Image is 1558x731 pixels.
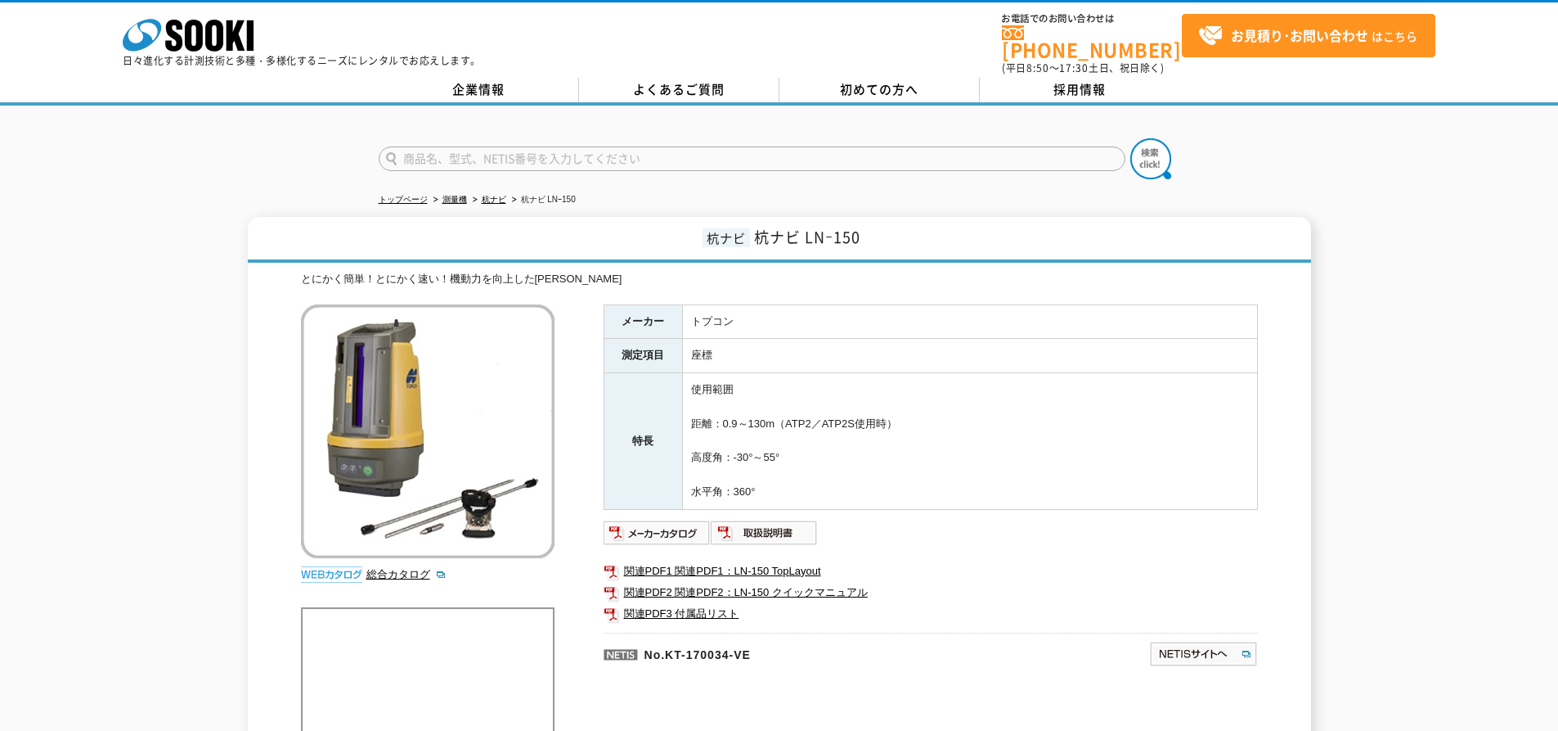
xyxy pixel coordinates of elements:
div: とにかく簡単！とにかく速い！機動力を向上した[PERSON_NAME] [301,271,1258,288]
img: btn_search.png [1130,138,1171,179]
a: 測量機 [442,195,467,204]
span: 17:30 [1059,61,1089,75]
a: 杭ナビ [482,195,506,204]
a: メーカーカタログ [604,530,711,543]
img: 取扱説明書 [711,520,818,546]
td: トプコン [682,305,1257,339]
th: メーカー [604,305,682,339]
li: 杭ナビ LNｰ150 [509,192,576,209]
a: 企業情報 [379,78,579,102]
th: 特長 [604,373,682,510]
span: はこちら [1198,24,1417,48]
a: 初めての方へ [779,78,980,102]
span: 初めての方へ [840,80,918,98]
p: 日々進化する計測技術と多種・多様化するニーズにレンタルでお応えします。 [123,56,481,65]
a: 関連PDF2 関連PDF2：LN-150 クイックマニュアル [604,582,1258,603]
td: 座標 [682,339,1257,373]
span: 杭ナビ LNｰ150 [754,226,860,248]
td: 使用範囲 距離：0.9～130m（ATP2／ATP2S使用時） 高度角：-30°～55° 水平角：360° [682,373,1257,510]
a: [PHONE_NUMBER] [1002,25,1182,59]
a: 関連PDF1 関連PDF1：LN-150 TopLayout [604,561,1258,582]
img: メーカーカタログ [604,520,711,546]
span: 8:50 [1026,61,1049,75]
span: 杭ナビ [703,228,750,247]
a: 取扱説明書 [711,530,818,543]
a: よくあるご質問 [579,78,779,102]
span: (平日 ～ 土日、祝日除く) [1002,61,1164,75]
th: 測定項目 [604,339,682,373]
img: 杭ナビ LNｰ150 [301,305,555,558]
img: NETISサイトへ [1149,641,1258,667]
a: お見積り･お問い合わせはこちら [1182,14,1435,57]
span: お電話でのお問い合わせは [1002,14,1182,24]
strong: お見積り･お問い合わせ [1231,25,1368,45]
a: 関連PDF3 付属品リスト [604,603,1258,625]
a: 総合カタログ [366,568,447,580]
img: webカタログ [301,566,362,583]
input: 商品名、型式、NETIS番号を入力してください [379,147,1125,171]
a: 採用情報 [980,78,1180,102]
a: トップページ [379,195,428,204]
p: No.KT-170034-VE [604,633,991,672]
